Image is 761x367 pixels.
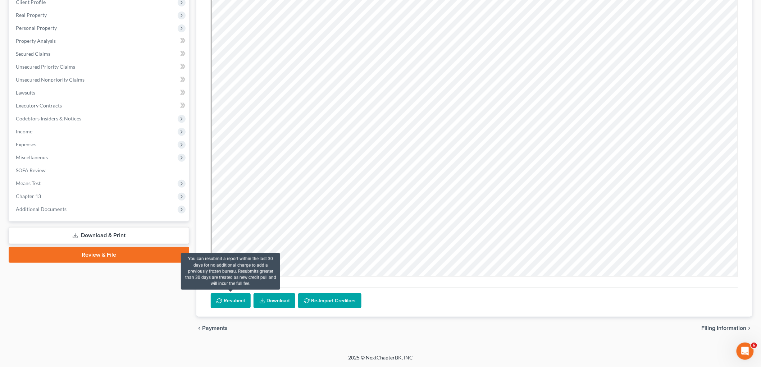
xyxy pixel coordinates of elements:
[10,86,189,99] a: Lawsuits
[16,167,46,173] span: SOFA Review
[16,141,36,147] span: Expenses
[16,25,57,31] span: Personal Property
[16,90,35,96] span: Lawsuits
[10,164,189,177] a: SOFA Review
[10,99,189,112] a: Executory Contracts
[10,60,189,73] a: Unsecured Priority Claims
[16,51,50,57] span: Secured Claims
[16,102,62,109] span: Executory Contracts
[751,343,757,348] span: 6
[16,77,85,83] span: Unsecured Nonpriority Claims
[254,293,295,308] a: Download
[16,206,67,212] span: Additional Documents
[298,293,361,308] button: Re-Import Creditors
[16,64,75,70] span: Unsecured Priority Claims
[702,325,752,331] button: Filing Information chevron_right
[16,154,48,160] span: Miscellaneous
[181,253,280,290] div: You can resubmit a report within the last 30 days for no additional charge to add a previously fr...
[10,47,189,60] a: Secured Claims
[9,227,189,244] a: Download & Print
[16,180,41,186] span: Means Test
[16,193,41,199] span: Chapter 13
[9,247,189,263] a: Review & File
[10,35,189,47] a: Property Analysis
[16,38,56,44] span: Property Analysis
[10,73,189,86] a: Unsecured Nonpriority Claims
[702,325,747,331] span: Filing Information
[211,293,251,308] button: Resubmit
[176,354,585,367] div: 2025 © NextChapterBK, INC
[737,343,754,360] iframe: Intercom live chat
[747,325,752,331] i: chevron_right
[202,325,228,331] span: Payments
[16,128,32,134] span: Income
[16,12,47,18] span: Real Property
[16,115,81,121] span: Codebtors Insiders & Notices
[196,325,228,331] button: chevron_left Payments
[196,325,202,331] i: chevron_left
